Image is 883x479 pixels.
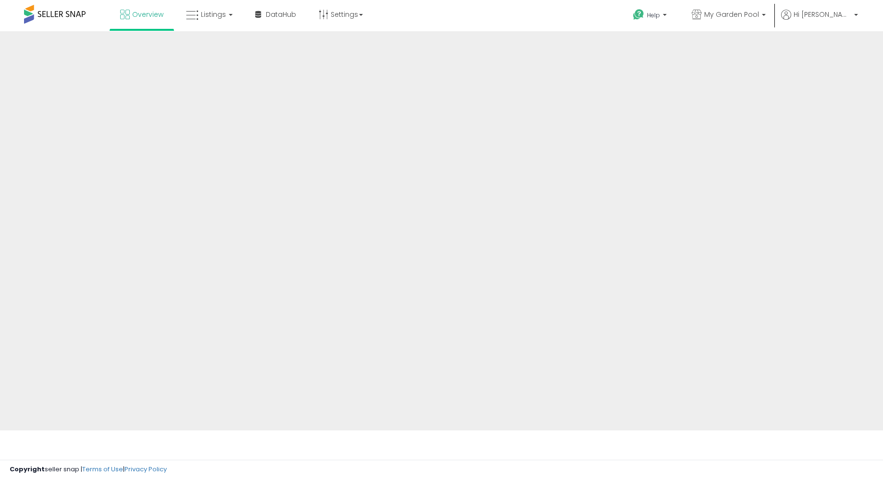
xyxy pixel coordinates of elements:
[625,1,676,31] a: Help
[781,10,858,31] a: Hi [PERSON_NAME]
[132,10,163,19] span: Overview
[794,10,851,19] span: Hi [PERSON_NAME]
[647,11,660,19] span: Help
[266,10,296,19] span: DataHub
[201,10,226,19] span: Listings
[704,10,759,19] span: My Garden Pool
[633,9,645,21] i: Get Help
